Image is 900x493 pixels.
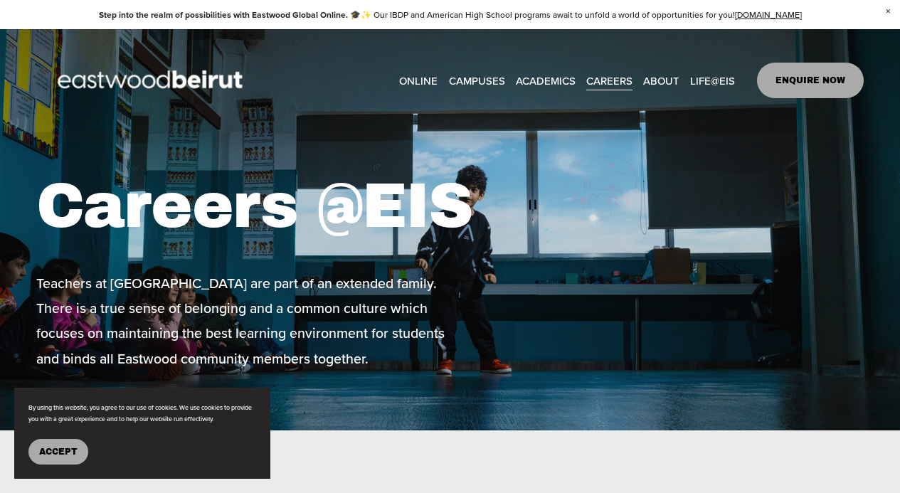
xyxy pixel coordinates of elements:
[449,71,505,90] span: CAMPUSES
[36,44,268,117] img: EastwoodIS Global Site
[516,71,576,90] span: ACADEMICS
[586,70,632,91] a: CAREERS
[643,71,679,90] span: ABOUT
[39,447,78,457] span: Accept
[690,70,735,91] a: folder dropdown
[28,439,88,465] button: Accept
[449,70,505,91] a: folder dropdown
[516,70,576,91] a: folder dropdown
[36,271,446,371] p: Teachers at [GEOGRAPHIC_DATA] are part of an extended family. There is a true sense of belonging ...
[643,70,679,91] a: folder dropdown
[28,402,256,425] p: By using this website, you agree to our use of cookies. We use cookies to provide you with a grea...
[735,9,802,21] a: [DOMAIN_NAME]
[399,70,438,91] a: ONLINE
[36,169,516,243] h1: Careers @EIS
[757,63,864,98] a: ENQUIRE NOW
[14,388,270,479] section: Cookie banner
[690,71,735,90] span: LIFE@EIS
